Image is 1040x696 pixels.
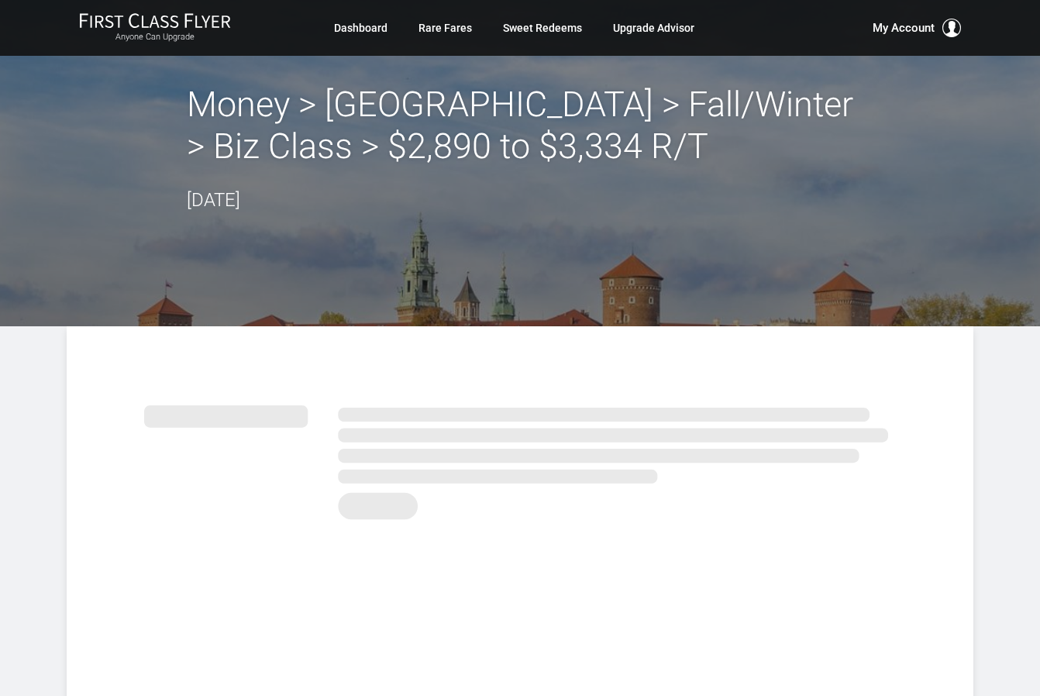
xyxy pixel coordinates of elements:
a: Dashboard [334,14,387,42]
small: Anyone Can Upgrade [79,32,231,43]
img: summary.svg [144,388,896,529]
span: My Account [873,19,935,37]
a: Upgrade Advisor [613,14,694,42]
a: First Class FlyerAnyone Can Upgrade [79,12,231,43]
a: Sweet Redeems [503,14,582,42]
button: My Account [873,19,961,37]
time: [DATE] [187,189,240,211]
a: Rare Fares [418,14,472,42]
img: First Class Flyer [79,12,231,29]
h2: Money > [GEOGRAPHIC_DATA] > Fall/Winter > Biz Class > $2,890 to $3,334 R/T [187,84,853,167]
